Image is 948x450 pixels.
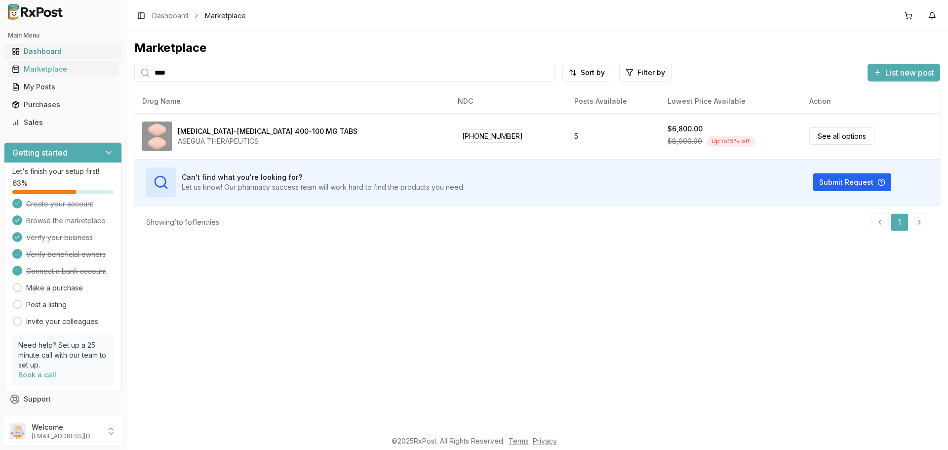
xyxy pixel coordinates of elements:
img: Sofosbuvir-Velpatasvir 400-100 MG TABS [142,122,172,151]
div: Sales [12,118,114,127]
div: [MEDICAL_DATA]-[MEDICAL_DATA] 400-100 MG TABS [178,126,357,136]
button: List new post [868,64,940,82]
div: Up to 15 % off [706,136,755,147]
span: Marketplace [205,11,246,21]
span: Verify your business [26,233,93,243]
span: Sort by [581,68,605,78]
button: Dashboard [4,43,122,59]
button: Submit Request [813,173,891,191]
h3: Can't find what you're looking for? [182,172,465,182]
a: List new post [868,69,940,79]
a: Sales [8,114,118,131]
button: Marketplace [4,61,122,77]
div: Showing 1 to 1 of 1 entries [146,217,219,227]
button: Filter by [619,64,671,82]
button: Support [4,390,122,408]
th: NDC [450,89,566,113]
h2: Main Menu [8,32,118,40]
a: Dashboard [152,11,188,21]
a: Purchases [8,96,118,114]
img: RxPost Logo [4,4,67,20]
p: [EMAIL_ADDRESS][DOMAIN_NAME] [32,432,100,440]
div: My Posts [12,82,114,92]
div: ASEGUA THERAPEUTICS [178,136,357,146]
p: Need help? Set up a 25 minute call with our team to set up. [18,340,108,370]
p: Let us know! Our pharmacy success team will work hard to find the products you need. [182,182,465,192]
h3: Getting started [12,147,68,159]
span: $8,000.00 [668,136,702,146]
div: Purchases [12,100,114,110]
div: $6,800.00 [668,124,703,134]
div: Marketplace [134,40,940,56]
span: Filter by [637,68,665,78]
a: Terms [509,437,529,445]
a: Privacy [533,437,557,445]
a: Dashboard [8,42,118,60]
a: Make a purchase [26,283,83,293]
a: My Posts [8,78,118,96]
button: Sort by [562,64,611,82]
span: Feedback [24,412,57,422]
span: Verify beneficial owners [26,249,106,259]
p: Welcome [32,422,100,432]
th: Drug Name [134,89,450,113]
nav: pagination [871,213,928,231]
button: My Posts [4,79,122,95]
th: Lowest Price Available [660,89,801,113]
button: Feedback [4,408,122,426]
span: Create your account [26,199,93,209]
p: Let's finish your setup first! [12,166,114,176]
a: Book a call [18,370,56,379]
a: See all options [809,127,874,145]
div: Dashboard [12,46,114,56]
button: Sales [4,115,122,130]
a: Post a listing [26,300,67,310]
a: Marketplace [8,60,118,78]
span: Connect a bank account [26,266,106,276]
div: Marketplace [12,64,114,74]
th: Posts Available [566,89,660,113]
td: 5 [566,113,660,159]
th: Action [801,89,940,113]
span: Browse the marketplace [26,216,106,226]
img: User avatar [10,423,26,439]
span: 63 % [12,178,28,188]
a: Invite your colleagues [26,317,98,327]
button: Purchases [4,97,122,113]
span: [PHONE_NUMBER] [458,129,527,143]
a: 1 [891,213,908,231]
nav: breadcrumb [152,11,246,21]
span: List new post [885,67,934,79]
